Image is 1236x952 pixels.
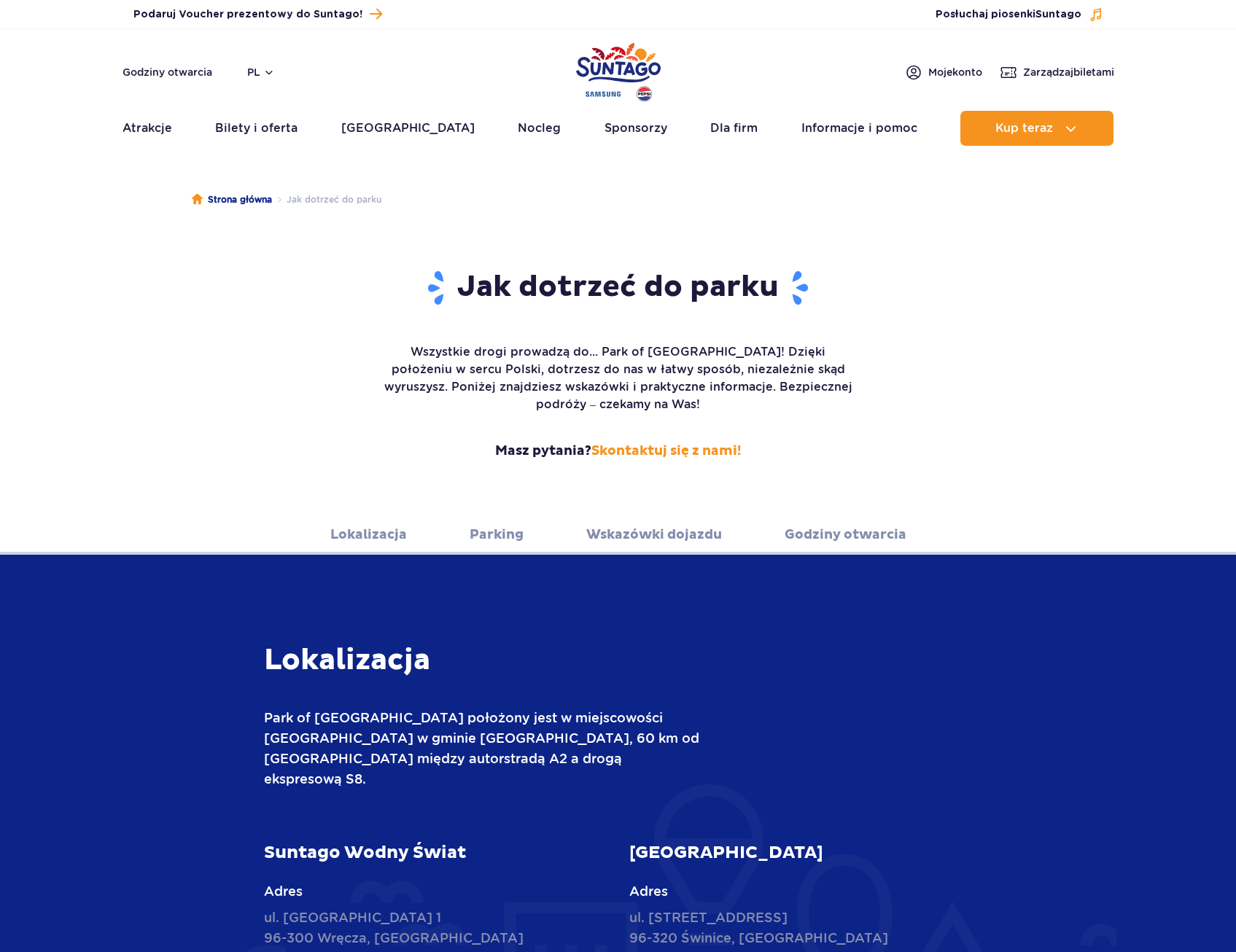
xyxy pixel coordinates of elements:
[381,343,855,413] p: Wszystkie drogi prowadzą do... Park of [GEOGRAPHIC_DATA]! Dzięki położeniu w sercu Polski, dotrze...
[341,111,475,146] a: [GEOGRAPHIC_DATA]
[591,442,742,459] a: Skontaktuj się z nami!
[215,111,298,146] a: Bilety i oferta
[576,36,661,104] a: Park of Poland
[629,842,823,864] strong: [GEOGRAPHIC_DATA]
[629,908,973,948] p: ul. [STREET_ADDRESS] 96-320 Świnice, [GEOGRAPHIC_DATA]
[936,7,1081,22] span: Posłuchaj piosenki
[1000,63,1114,81] a: Zarządzajbiletami
[518,111,561,146] a: Nocleg
[801,111,917,146] a: Informacje i pomoc
[1023,65,1114,79] span: Zarządzaj biletami
[710,111,758,146] a: Dla firm
[785,515,906,555] a: Godziny otwarcia
[381,269,855,307] h1: Jak dotrzeć do parku
[264,642,701,679] h3: Lokalizacja
[123,65,212,79] a: Godziny otwarcia
[629,881,973,902] p: Adres
[264,908,607,948] p: ul. [GEOGRAPHIC_DATA] 1 96-300 Wręcza, [GEOGRAPHIC_DATA]
[272,192,381,207] li: Jak dotrzeć do parku
[133,4,382,24] a: Podaruj Voucher prezentowy do Suntago!
[605,111,667,146] a: Sponsorzy
[1035,9,1081,20] span: Suntago
[995,122,1053,135] span: Kup teraz
[133,7,362,22] span: Podaruj Voucher prezentowy do Suntago!
[264,881,607,902] p: Adres
[264,842,466,864] strong: Suntago Wodny Świat
[586,515,722,555] a: Wskazówki dojazdu
[960,111,1113,146] button: Kup teraz
[123,111,172,146] a: Atrakcje
[905,63,982,81] a: Mojekonto
[928,65,982,79] span: Moje konto
[247,65,275,79] button: pl
[330,515,407,555] a: Lokalizacja
[264,708,701,789] p: Park of [GEOGRAPHIC_DATA] położony jest w miejscowości [GEOGRAPHIC_DATA] w gminie [GEOGRAPHIC_DAT...
[470,515,524,555] a: Parking
[192,192,272,207] a: Strona główna
[381,442,855,460] strong: Masz pytania?
[936,7,1103,22] button: Posłuchaj piosenkiSuntago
